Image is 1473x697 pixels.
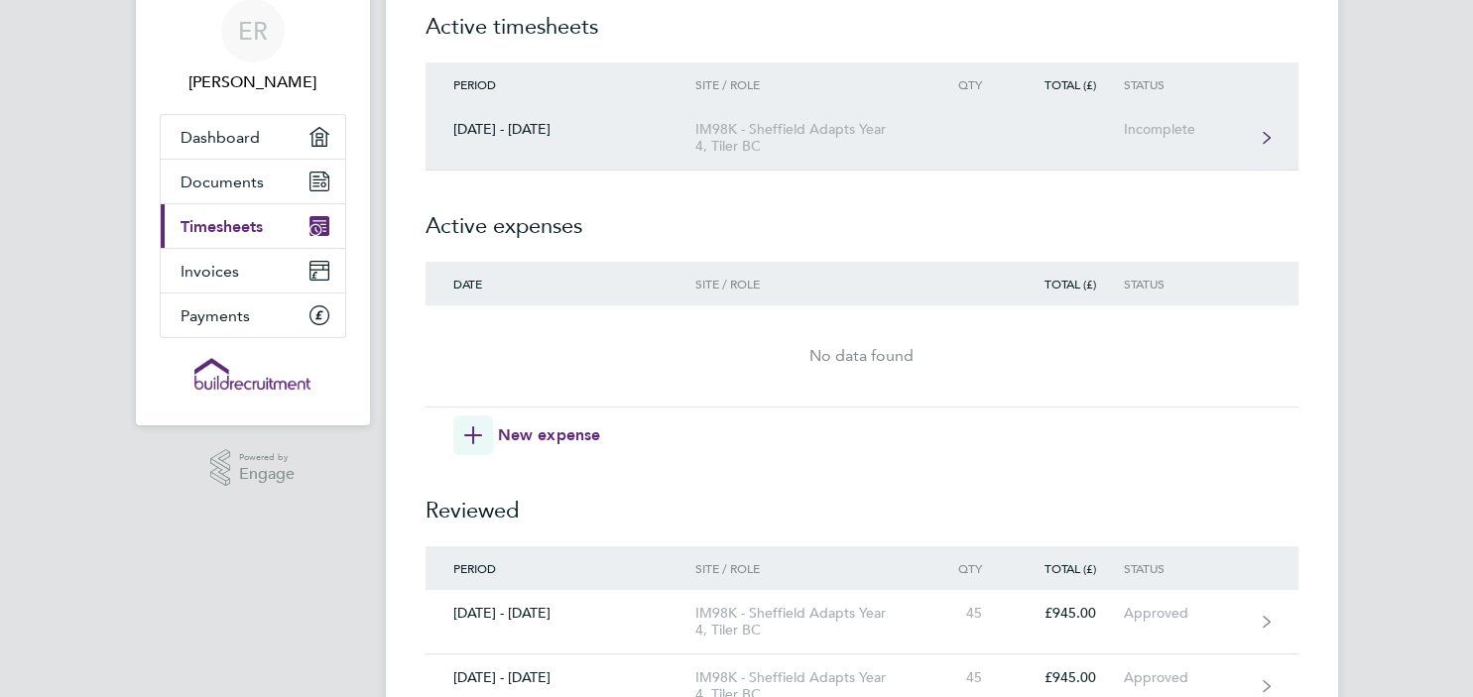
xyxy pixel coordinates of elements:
[181,262,239,281] span: Invoices
[181,217,263,236] span: Timesheets
[1123,277,1245,290] div: Status
[161,115,345,159] a: Dashboard
[1010,669,1123,686] div: £945.00
[426,106,1298,171] a: [DATE] - [DATE]IM98K - Sheffield Adapts Year 4, Tiler BCIncomplete
[695,605,922,639] div: IM98K - Sheffield Adapts Year 4, Tiler BC
[695,77,922,91] div: Site / Role
[498,423,601,447] span: New expense
[426,605,696,622] div: [DATE] - [DATE]
[922,669,1010,686] div: 45
[239,449,295,466] span: Powered by
[181,128,260,147] span: Dashboard
[426,277,696,290] div: Date
[181,173,264,191] span: Documents
[922,605,1010,622] div: 45
[239,466,295,483] span: Engage
[1123,77,1245,91] div: Status
[238,18,268,44] span: ER
[922,561,1010,575] div: Qty
[1123,605,1245,622] div: Approved
[1123,561,1245,575] div: Status
[161,160,345,203] a: Documents
[426,344,1298,368] div: No data found
[426,455,1298,546] h2: Reviewed
[426,11,1298,62] h2: Active timesheets
[426,121,696,138] div: [DATE] - [DATE]
[426,669,696,686] div: [DATE] - [DATE]
[453,560,496,576] span: Period
[922,77,1010,91] div: Qty
[695,277,922,290] div: Site / Role
[160,358,346,390] a: Go to home page
[453,76,496,92] span: Period
[161,293,345,337] a: Payments
[1010,605,1123,622] div: £945.00
[1123,121,1245,138] div: Incomplete
[1123,669,1245,686] div: Approved
[194,358,311,390] img: buildrec-logo-retina.png
[161,249,345,292] a: Invoices
[426,171,1298,262] h2: Active expenses
[1010,77,1123,91] div: Total (£)
[181,306,250,325] span: Payments
[695,561,922,575] div: Site / Role
[695,121,922,155] div: IM98K - Sheffield Adapts Year 4, Tiler BC
[160,70,346,94] span: Einaras Razma
[1010,561,1123,575] div: Total (£)
[426,590,1298,654] a: [DATE] - [DATE]IM98K - Sheffield Adapts Year 4, Tiler BC45£945.00Approved
[210,449,295,487] a: Powered byEngage
[453,415,601,455] button: New expense
[161,204,345,248] a: Timesheets
[1010,277,1123,290] div: Total (£)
